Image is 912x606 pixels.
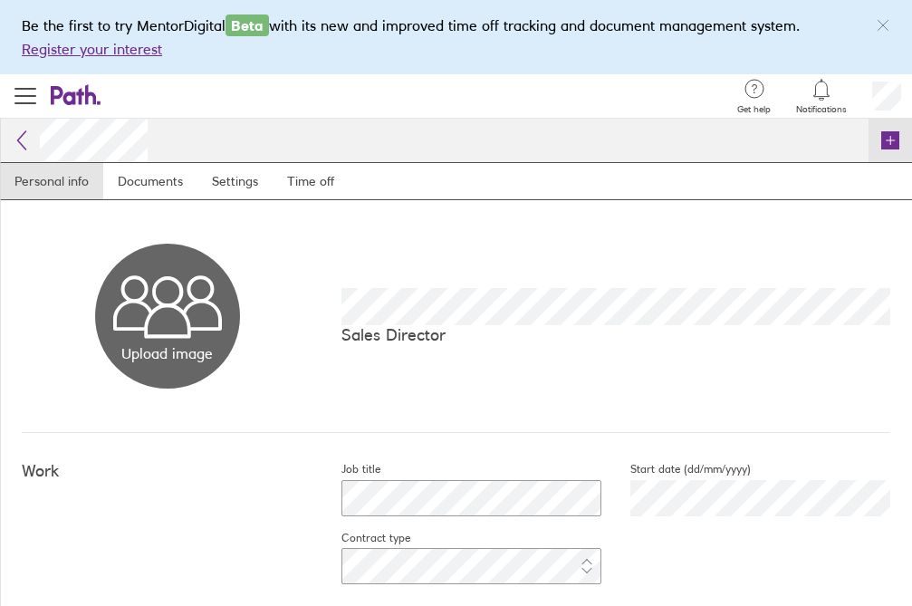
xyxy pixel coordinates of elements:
a: Documents [103,163,197,199]
a: Time off [273,163,349,199]
span: Get help [737,104,771,115]
label: Contract type [312,531,410,545]
div: Be the first to try MentorDigital with its new and improved time off tracking and document manage... [22,14,890,60]
label: Job title [312,462,380,476]
a: Notifications [796,77,847,115]
span: Beta [226,14,269,36]
h4: Work [22,462,312,481]
p: Sales Director [341,325,890,344]
a: Settings [197,163,273,199]
span: Notifications [796,104,847,115]
label: Start date (dd/mm/yyyy) [601,462,751,476]
button: Register your interest [22,38,162,60]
